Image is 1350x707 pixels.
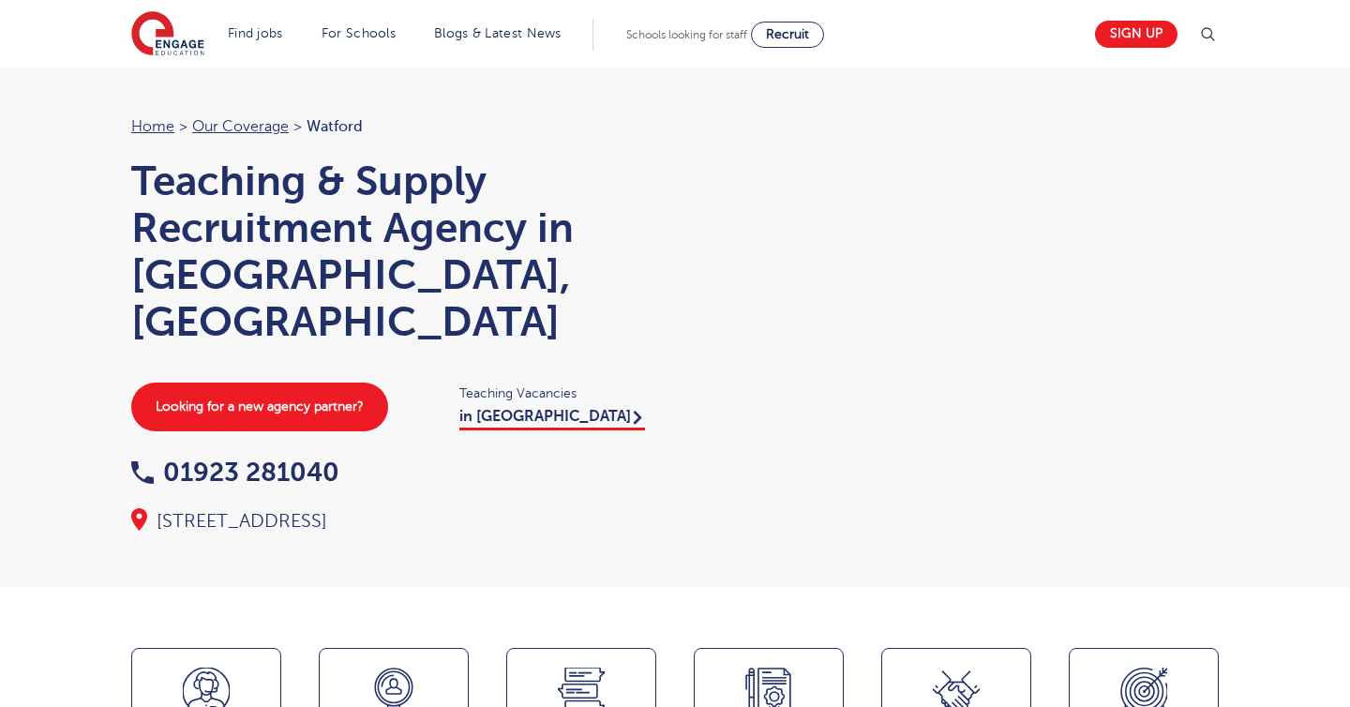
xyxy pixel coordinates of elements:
[131,508,656,534] div: [STREET_ADDRESS]
[459,408,645,430] a: in [GEOGRAPHIC_DATA]
[228,26,283,40] a: Find jobs
[131,11,204,58] img: Engage Education
[293,118,302,135] span: >
[434,26,562,40] a: Blogs & Latest News
[131,383,388,431] a: Looking for a new agency partner?
[131,458,339,487] a: 01923 281040
[131,114,656,139] nav: breadcrumb
[131,158,656,345] h1: Teaching & Supply Recruitment Agency in [GEOGRAPHIC_DATA], [GEOGRAPHIC_DATA]
[179,118,187,135] span: >
[131,118,174,135] a: Home
[1095,21,1177,48] a: Sign up
[322,26,396,40] a: For Schools
[626,28,747,41] span: Schools looking for staff
[766,27,809,41] span: Recruit
[307,118,363,135] span: Watford
[751,22,824,48] a: Recruit
[192,118,289,135] a: Our coverage
[459,383,656,404] span: Teaching Vacancies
